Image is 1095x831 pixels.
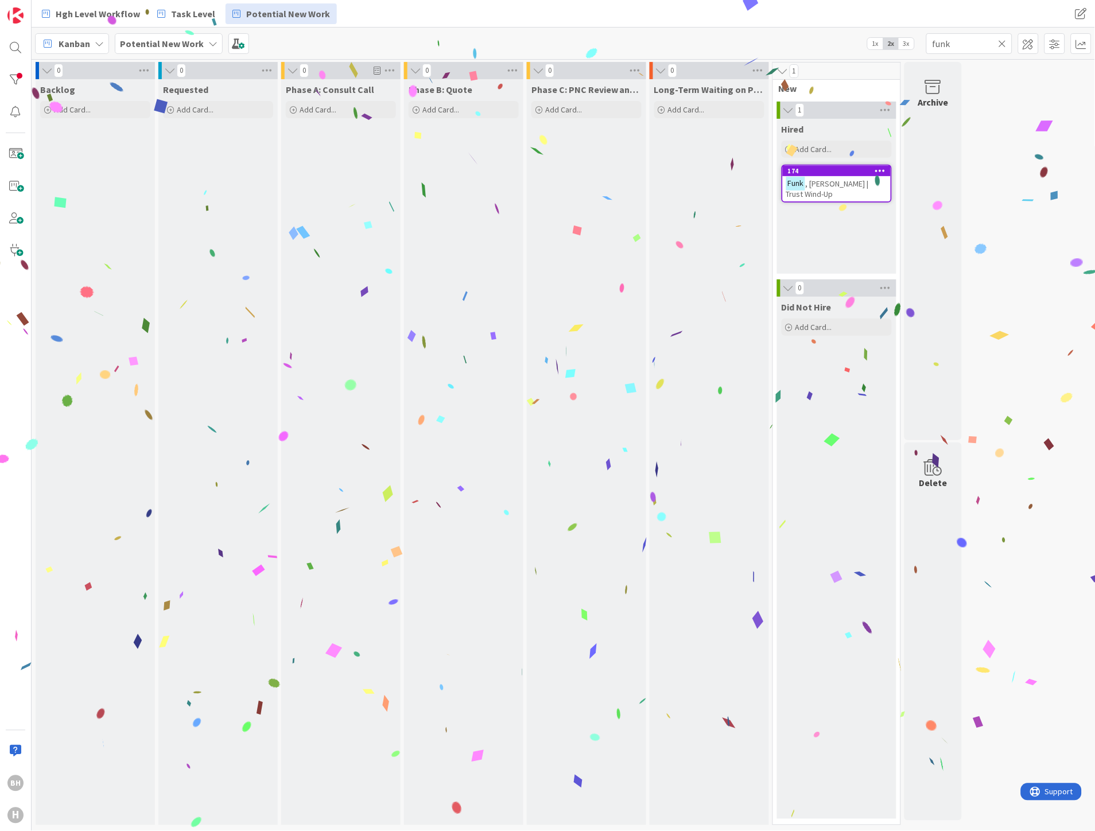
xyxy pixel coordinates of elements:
[177,64,186,77] span: 0
[899,38,914,49] span: 3x
[790,64,799,78] span: 1
[786,177,805,190] mark: Funk
[24,2,52,15] span: Support
[422,104,459,115] span: Add Card...
[782,123,804,135] span: Hired
[795,281,805,295] span: 0
[7,807,24,824] div: H
[531,84,642,95] span: Phase C: PNC Review and Follow up
[786,178,868,199] span: , [PERSON_NAME] | Trust Wind-Up
[795,103,805,117] span: 1
[422,64,432,77] span: 0
[40,84,75,95] span: Backlog
[782,165,892,203] a: 174Funk, [PERSON_NAME] | Trust Wind-Up
[409,84,472,95] span: Phase B: Quote
[926,33,1012,54] input: Quick Filter...
[783,166,891,201] div: 174Funk, [PERSON_NAME] | Trust Wind-Up
[545,64,554,77] span: 0
[300,64,309,77] span: 0
[868,38,883,49] span: 1x
[246,7,330,21] span: Potential New Work
[35,3,147,24] a: Hgh Level Workflow
[795,144,832,154] span: Add Card...
[171,7,215,21] span: Task Level
[7,7,24,24] img: Visit kanbanzone.com
[59,37,90,51] span: Kanban
[150,3,222,24] a: Task Level
[783,166,891,176] div: 174
[782,301,832,313] span: Did Not Hire
[883,38,899,49] span: 2x
[286,84,374,95] span: Phase A: Consult Call
[668,104,705,115] span: Add Card...
[654,84,764,95] span: Long-Term Waiting on PNC
[919,476,948,490] div: Delete
[795,322,832,332] span: Add Card...
[56,7,140,21] span: Hgh Level Workflow
[545,104,582,115] span: Add Card...
[788,167,891,175] div: 174
[779,83,886,94] span: New
[163,84,208,95] span: Requested
[177,104,213,115] span: Add Card...
[300,104,336,115] span: Add Card...
[54,64,63,77] span: 0
[120,38,204,49] b: Potential New Work
[7,775,24,791] div: BH
[226,3,337,24] a: Potential New Work
[54,104,91,115] span: Add Card...
[918,95,949,109] div: Archive
[668,64,677,77] span: 0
